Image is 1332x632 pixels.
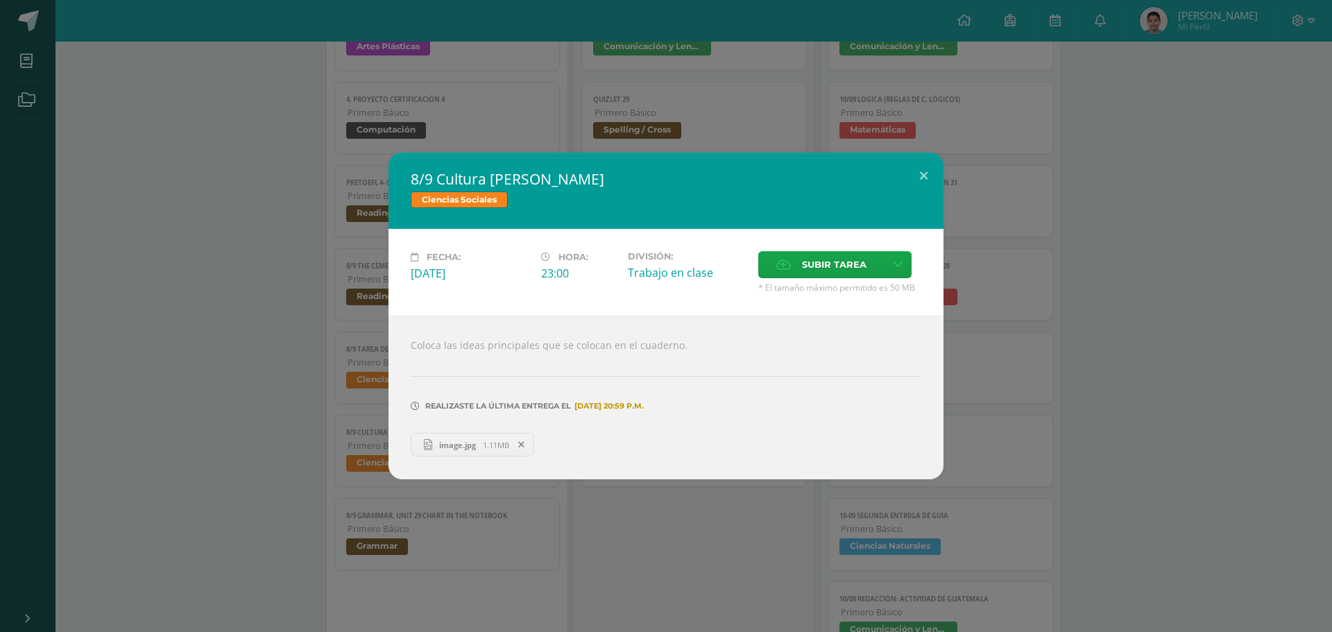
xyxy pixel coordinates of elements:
[411,169,921,189] h2: 8/9 Cultura [PERSON_NAME]
[904,153,943,200] button: Close (Esc)
[427,252,461,262] span: Fecha:
[628,251,747,262] label: División:
[541,266,617,281] div: 23:00
[432,440,483,450] span: image.jpg
[558,252,588,262] span: Hora:
[483,440,509,450] span: 1.11MB
[758,282,921,293] span: * El tamaño máximo permitido es 50 MB
[411,433,534,456] a: image.jpg 1.11MB
[425,401,571,411] span: Realizaste la última entrega el
[802,252,866,277] span: Subir tarea
[388,316,943,479] div: Coloca las ideas principales que se colocan en el cuaderno.
[510,437,533,452] span: Remover entrega
[628,265,747,280] div: Trabajo en clase
[411,266,530,281] div: [DATE]
[411,191,508,208] span: Ciencias Sociales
